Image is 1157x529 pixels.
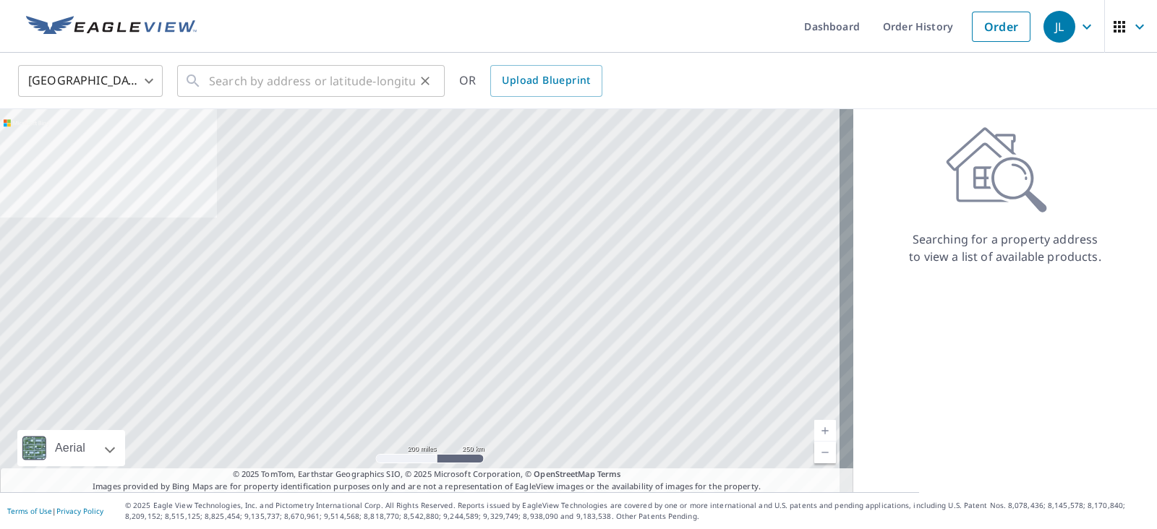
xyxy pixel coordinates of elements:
a: Terms of Use [7,506,52,516]
div: JL [1043,11,1075,43]
a: OpenStreetMap [534,468,594,479]
button: Clear [415,71,435,91]
a: Terms [597,468,621,479]
p: © 2025 Eagle View Technologies, Inc. and Pictometry International Corp. All Rights Reserved. Repo... [125,500,1150,522]
input: Search by address or latitude-longitude [209,61,415,101]
a: Current Level 5, Zoom In [814,420,836,442]
a: Order [972,12,1030,42]
div: Aerial [17,430,125,466]
p: Searching for a property address to view a list of available products. [908,231,1102,265]
p: | [7,507,103,515]
a: Upload Blueprint [490,65,602,97]
img: EV Logo [26,16,197,38]
div: OR [459,65,602,97]
div: Aerial [51,430,90,466]
span: © 2025 TomTom, Earthstar Geographics SIO, © 2025 Microsoft Corporation, © [233,468,621,481]
a: Privacy Policy [56,506,103,516]
div: [GEOGRAPHIC_DATA] [18,61,163,101]
a: Current Level 5, Zoom Out [814,442,836,463]
span: Upload Blueprint [502,72,590,90]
